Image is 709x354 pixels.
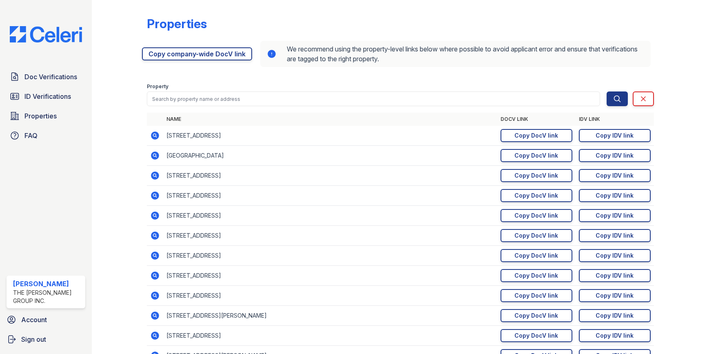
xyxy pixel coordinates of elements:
[163,113,497,126] th: Name
[596,212,634,220] div: Copy IDV link
[596,272,634,280] div: Copy IDV link
[596,252,634,260] div: Copy IDV link
[501,309,572,322] a: Copy DocV link
[596,232,634,240] div: Copy IDV link
[501,269,572,282] a: Copy DocV link
[579,189,651,202] a: Copy IDV link
[501,329,572,342] a: Copy DocV link
[514,312,558,320] div: Copy DocV link
[501,249,572,262] a: Copy DocV link
[514,191,558,200] div: Copy DocV link
[514,151,558,160] div: Copy DocV link
[501,289,572,302] a: Copy DocV link
[7,108,85,124] a: Properties
[13,289,82,305] div: The [PERSON_NAME] Group Inc.
[576,113,654,126] th: IDV Link
[163,186,497,206] td: [STREET_ADDRESS]
[501,209,572,222] a: Copy DocV link
[501,169,572,182] a: Copy DocV link
[501,229,572,242] a: Copy DocV link
[501,189,572,202] a: Copy DocV link
[579,149,651,162] a: Copy IDV link
[514,332,558,340] div: Copy DocV link
[596,151,634,160] div: Copy IDV link
[7,88,85,105] a: ID Verifications
[596,292,634,300] div: Copy IDV link
[13,279,82,289] div: [PERSON_NAME]
[3,26,89,42] img: CE_Logo_Blue-a8612792a0a2168367f1c8372b55b34899dd931a85d93a1a3d3e32e68fde9ad4.png
[163,306,497,326] td: [STREET_ADDRESS][PERSON_NAME]
[24,91,71,101] span: ID Verifications
[24,111,57,121] span: Properties
[163,206,497,226] td: [STREET_ADDRESS]
[3,331,89,347] a: Sign out
[163,146,497,166] td: [GEOGRAPHIC_DATA]
[163,126,497,146] td: [STREET_ADDRESS]
[147,83,168,90] label: Property
[514,212,558,220] div: Copy DocV link
[163,246,497,266] td: [STREET_ADDRESS]
[579,309,651,322] a: Copy IDV link
[514,171,558,180] div: Copy DocV link
[163,226,497,246] td: [STREET_ADDRESS]
[579,209,651,222] a: Copy IDV link
[596,332,634,340] div: Copy IDV link
[497,113,576,126] th: DocV Link
[596,171,634,180] div: Copy IDV link
[7,127,85,144] a: FAQ
[501,129,572,142] a: Copy DocV link
[147,91,600,106] input: Search by property name or address
[24,72,77,82] span: Doc Verifications
[21,334,46,344] span: Sign out
[596,191,634,200] div: Copy IDV link
[163,326,497,346] td: [STREET_ADDRESS]
[21,315,47,325] span: Account
[260,41,650,67] div: We recommend using the property-level links below where possible to avoid applicant error and ens...
[579,269,651,282] a: Copy IDV link
[142,47,252,60] a: Copy company-wide DocV link
[579,329,651,342] a: Copy IDV link
[596,312,634,320] div: Copy IDV link
[579,229,651,242] a: Copy IDV link
[514,252,558,260] div: Copy DocV link
[501,149,572,162] a: Copy DocV link
[514,232,558,240] div: Copy DocV link
[579,289,651,302] a: Copy IDV link
[514,131,558,140] div: Copy DocV link
[579,249,651,262] a: Copy IDV link
[24,131,38,140] span: FAQ
[579,169,651,182] a: Copy IDV link
[163,166,497,186] td: [STREET_ADDRESS]
[147,16,207,31] div: Properties
[514,292,558,300] div: Copy DocV link
[596,131,634,140] div: Copy IDV link
[579,129,651,142] a: Copy IDV link
[3,312,89,328] a: Account
[514,272,558,280] div: Copy DocV link
[7,69,85,85] a: Doc Verifications
[163,286,497,306] td: [STREET_ADDRESS]
[163,266,497,286] td: [STREET_ADDRESS]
